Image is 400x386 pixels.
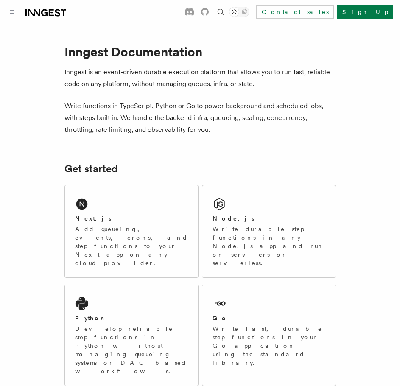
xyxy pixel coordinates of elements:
p: Add queueing, events, crons, and step functions to your Next app on any cloud provider. [75,225,188,267]
a: Node.jsWrite durable step functions in any Node.js app and run on servers or serverless. [202,185,336,278]
a: Contact sales [256,5,334,19]
button: Find something... [215,7,226,17]
h2: Node.js [213,214,255,223]
button: Toggle dark mode [229,7,249,17]
p: Develop reliable step functions in Python without managing queueing systems or DAG based workflows. [75,324,188,375]
button: Toggle navigation [7,7,17,17]
a: GoWrite fast, durable step functions in your Go application using the standard library. [202,285,336,386]
h2: Python [75,314,106,322]
p: Write durable step functions in any Node.js app and run on servers or serverless. [213,225,325,267]
p: Write fast, durable step functions in your Go application using the standard library. [213,324,325,367]
a: Next.jsAdd queueing, events, crons, and step functions to your Next app on any cloud provider. [64,185,199,278]
h2: Go [213,314,228,322]
h2: Next.js [75,214,112,223]
p: Write functions in TypeScript, Python or Go to power background and scheduled jobs, with steps bu... [64,100,336,136]
a: Get started [64,163,117,175]
p: Inngest is an event-driven durable execution platform that allows you to run fast, reliable code ... [64,66,336,90]
a: PythonDevelop reliable step functions in Python without managing queueing systems or DAG based wo... [64,285,199,386]
a: Sign Up [337,5,393,19]
h1: Inngest Documentation [64,44,336,59]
